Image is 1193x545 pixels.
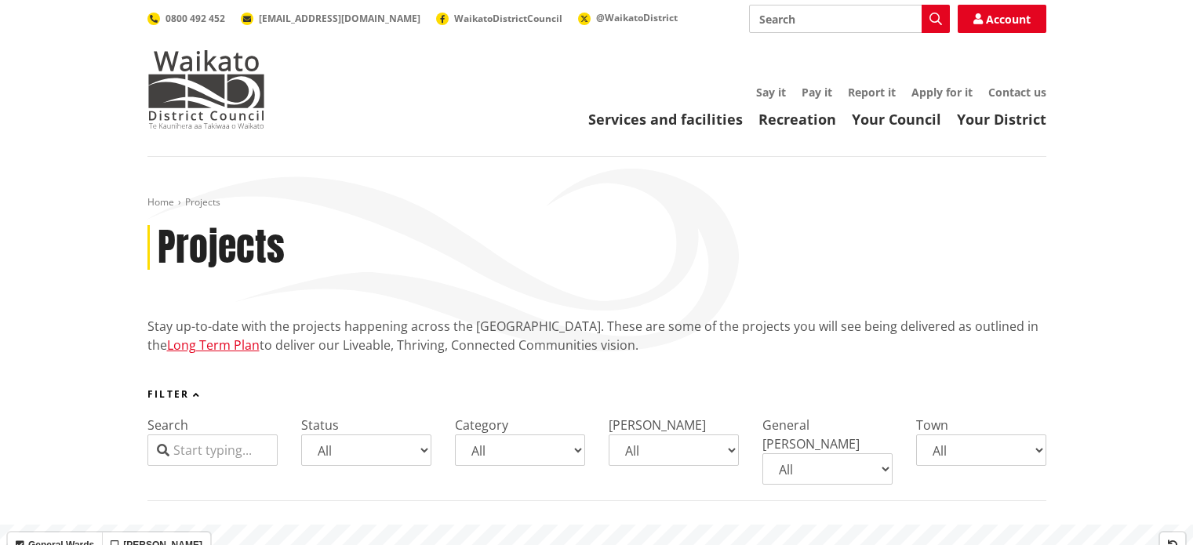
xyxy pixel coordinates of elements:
a: Contact us [988,85,1046,100]
p: Stay up-to-date with the projects happening across the [GEOGRAPHIC_DATA]. These are some of the p... [147,317,1046,354]
span: Projects [185,195,220,209]
a: Home [147,195,174,209]
a: [EMAIL_ADDRESS][DOMAIN_NAME] [241,12,420,25]
span: WaikatoDistrictCouncil [454,12,562,25]
label: Search [147,416,188,434]
a: Pay it [802,85,832,100]
label: [PERSON_NAME] [609,416,706,434]
label: Category [455,416,508,434]
span: @WaikatoDistrict [596,11,678,24]
label: Status [301,416,339,434]
input: Search input [749,5,950,33]
a: Services and facilities [588,110,743,129]
a: Long Term Plan [167,336,260,354]
a: Say it [756,85,786,100]
a: Apply for it [911,85,973,100]
label: Town [916,416,948,434]
span: 0800 492 452 [165,12,225,25]
a: Your District [957,110,1046,129]
button: Filter [147,389,202,400]
a: Report it [848,85,896,100]
a: @WaikatoDistrict [578,11,678,24]
a: Account [958,5,1046,33]
label: General [PERSON_NAME] [762,416,860,452]
a: 0800 492 452 [147,12,225,25]
nav: breadcrumb [147,196,1046,209]
h1: Projects [158,225,285,271]
span: [EMAIL_ADDRESS][DOMAIN_NAME] [259,12,420,25]
img: Waikato District Council - Te Kaunihera aa Takiwaa o Waikato [147,50,265,129]
a: WaikatoDistrictCouncil [436,12,562,25]
input: Start typing... [147,434,278,466]
a: Your Council [852,110,941,129]
a: Recreation [758,110,836,129]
